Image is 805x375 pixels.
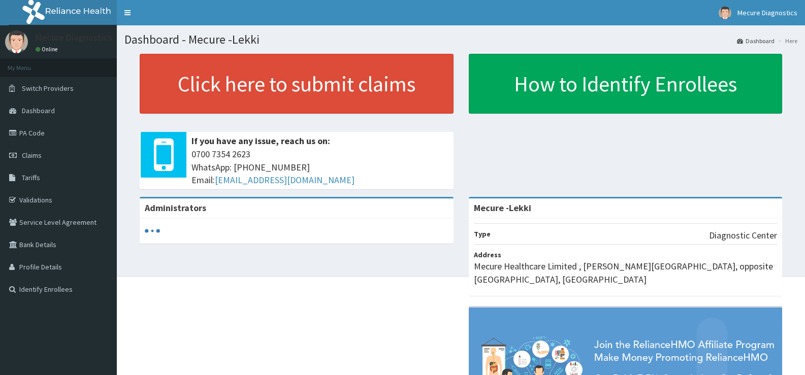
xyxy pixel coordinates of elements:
[737,8,797,17] span: Mecure Diagnostics
[776,37,797,45] li: Here
[709,229,777,242] p: Diagnostic Center
[22,151,42,160] span: Claims
[474,250,501,259] b: Address
[140,54,454,114] a: Click here to submit claims
[5,30,28,53] img: User Image
[145,202,206,214] b: Administrators
[22,84,74,93] span: Switch Providers
[36,33,112,42] p: Mecure Diagnostics
[36,46,60,53] a: Online
[22,106,55,115] span: Dashboard
[191,148,448,187] span: 0700 7354 2623 WhatsApp: [PHONE_NUMBER] Email:
[474,260,778,286] p: Mecure Healthcare Limited , [PERSON_NAME][GEOGRAPHIC_DATA], opposite [GEOGRAPHIC_DATA], [GEOGRAPH...
[191,135,330,147] b: If you have any issue, reach us on:
[469,54,783,114] a: How to Identify Enrollees
[22,173,40,182] span: Tariffs
[474,229,491,238] b: Type
[124,33,797,46] h1: Dashboard - Mecure -Lekki
[474,202,531,214] strong: Mecure -Lekki
[215,174,355,186] a: [EMAIL_ADDRESS][DOMAIN_NAME]
[719,7,731,19] img: User Image
[737,37,775,45] a: Dashboard
[145,223,160,238] svg: audio-loading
